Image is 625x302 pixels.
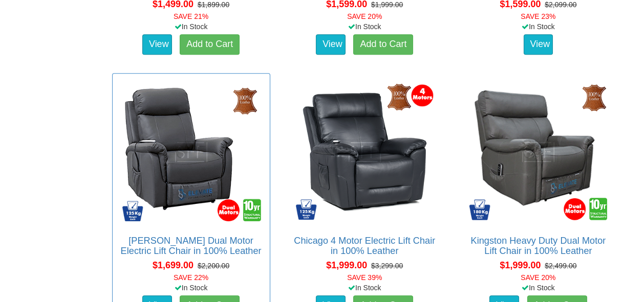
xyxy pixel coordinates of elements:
del: $2,099.00 [545,1,576,9]
del: $1,899.00 [198,1,229,9]
a: Kingston Heavy Duty Dual Motor Lift Chair in 100% Leather [470,236,606,256]
a: Chicago 4 Motor Electric Lift Chair in 100% Leather [294,236,435,256]
div: In Stock [457,21,619,32]
font: SAVE 23% [521,12,555,20]
a: Add to Cart [353,34,413,55]
font: SAVE 39% [347,273,382,282]
del: $2,499.00 [545,262,576,270]
span: $1,999.00 [500,260,541,270]
a: [PERSON_NAME] Dual Motor Electric Lift Chair in 100% Leather [121,236,262,256]
a: View [524,34,553,55]
font: SAVE 22% [174,273,208,282]
div: In Stock [110,283,272,293]
span: $1,699.00 [153,260,193,270]
div: In Stock [457,283,619,293]
font: SAVE 21% [174,12,208,20]
a: View [316,34,346,55]
div: In Stock [284,283,446,293]
img: Dalton Dual Motor Electric Lift Chair in 100% Leather [118,79,265,225]
del: $2,200.00 [198,262,229,270]
div: In Stock [284,21,446,32]
del: $1,999.00 [371,1,403,9]
span: $1,999.00 [326,260,367,270]
del: $3,299.00 [371,262,403,270]
a: View [142,34,172,55]
img: Chicago 4 Motor Electric Lift Chair in 100% Leather [291,79,438,225]
img: Kingston Heavy Duty Dual Motor Lift Chair in 100% Leather [465,79,612,225]
a: Add to Cart [180,34,240,55]
div: In Stock [110,21,272,32]
font: SAVE 20% [521,273,555,282]
font: SAVE 20% [347,12,382,20]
